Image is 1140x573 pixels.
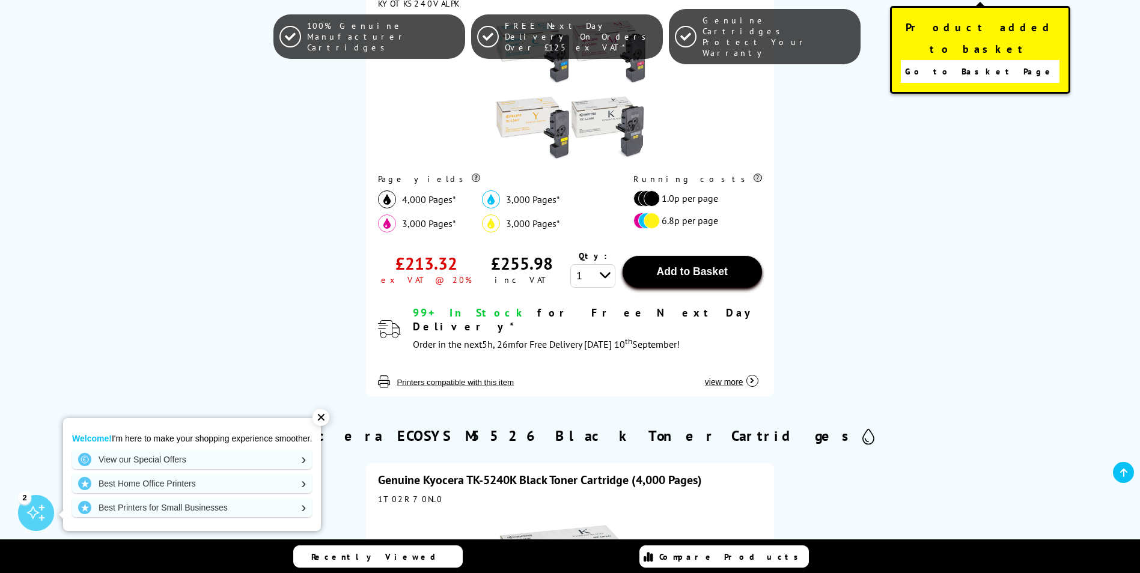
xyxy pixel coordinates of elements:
[18,491,31,504] div: 2
[495,15,645,165] img: Kyocera TK-5240 Bundle Pack K (4,000 Pages) CMY (3,000 Pages)
[378,214,396,232] img: magenta_icon.svg
[491,252,553,274] div: £255.98
[378,494,761,505] div: 1T02R70NL0
[381,274,472,285] div: ex VAT @ 20%
[393,377,517,387] button: Printers compatible with this item
[395,252,457,274] div: £213.32
[378,190,396,208] img: black_icon.svg
[312,409,329,426] div: ✕
[72,474,312,493] a: Best Home Office Printers
[633,213,756,229] li: 6.8p per page
[701,365,762,387] button: view more
[905,63,1055,80] span: Go to Basket Page
[705,377,743,387] span: view more
[625,336,632,347] sup: th
[482,338,516,350] span: 5h, 26m
[633,174,762,184] div: Running costs
[413,306,756,333] span: for Free Next Day Delivery*
[72,433,312,444] p: I'm here to make your shopping experience smoother.
[72,434,112,443] strong: Welcome!
[307,20,459,53] span: 100% Genuine Manufacturer Cartridges
[506,193,560,205] span: 3,000 Pages*
[378,174,608,184] div: Page yields
[482,214,500,232] img: yellow_icon.svg
[901,60,1059,83] a: Go to Basket Page
[633,190,756,207] li: 1.0p per page
[72,498,312,517] a: Best Printers for Small Businesses
[293,545,463,568] a: Recently Viewed
[579,250,607,261] span: Qty:
[72,450,312,469] a: View our Special Offers
[623,256,762,288] button: Add to Basket
[482,190,500,208] img: cyan_icon.svg
[413,338,680,350] span: Order in the next for Free Delivery [DATE] 10 September!
[284,426,856,445] h2: Kyocera ECOSYS M5526 Black Toner Cartridges
[311,551,448,562] span: Recently Viewed
[703,15,855,58] span: Genuine Cartridges Protect Your Warranty
[402,217,456,229] span: 3,000 Pages*
[402,193,456,205] span: 4,000 Pages*
[378,472,702,488] a: Genuine Kyocera TK-5240K Black Toner Cartridge (4,000 Pages)
[413,306,761,353] div: modal_delivery
[639,545,809,568] a: Compare Products
[495,274,549,285] div: inc VAT
[890,6,1070,94] div: Product added to basket
[506,217,560,229] span: 3,000 Pages*
[659,551,805,562] span: Compare Products
[505,20,657,53] span: FREE Next Day Delivery On Orders Over £125 ex VAT*
[413,306,527,320] span: 99+ In Stock
[657,265,728,277] span: Add to Basket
